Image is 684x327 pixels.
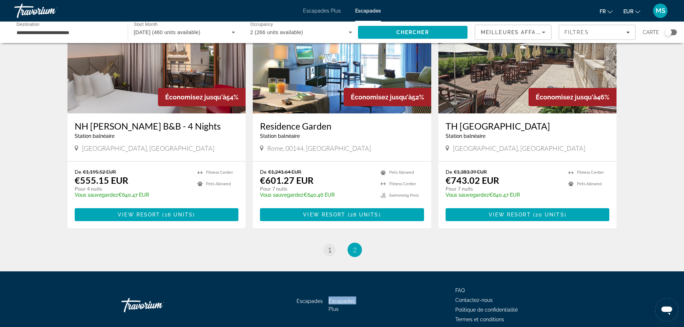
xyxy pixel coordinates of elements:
[651,3,670,18] button: Menu utilisateur
[82,144,214,152] span: [GEOGRAPHIC_DATA], [GEOGRAPHIC_DATA]
[329,298,355,312] a: Escapades Plus
[160,212,195,218] span: ( )
[577,170,604,175] span: Fitness Center
[345,212,381,218] span: ( )
[260,133,300,139] span: Station balnéaire
[446,186,562,192] p: Pour 7 nuits
[17,28,118,37] input: Select destination
[389,170,414,175] span: Pets Allowed
[446,121,610,131] a: TH [GEOGRAPHIC_DATA]
[158,88,246,106] div: 54%
[577,182,602,186] span: Pets Allowed
[260,192,303,198] span: Vous sauvegardez
[529,88,616,106] div: 46%
[559,25,636,40] button: Filters
[446,192,489,198] span: Vous sauvegardez
[14,1,86,20] a: Travorium
[358,26,468,39] button: Search
[350,212,379,218] span: 28 units
[489,212,531,218] span: View Resort
[75,133,115,139] span: Station balnéaire
[260,192,373,198] p: €640.46 EUR
[455,307,518,313] a: Politique de confidentialité
[75,192,118,198] span: Vous sauvegardez
[623,9,633,14] font: EUR
[446,133,485,139] span: Station balnéaire
[454,169,487,175] span: €1,383.39 EUR
[455,297,493,303] a: Contactez-nous
[446,175,499,186] p: €743.02 EUR
[260,175,313,186] p: €601.27 EUR
[389,182,416,186] span: Fitness Center
[75,121,239,131] a: NH [PERSON_NAME] B&B - 4 Nights
[446,192,562,198] p: €640.47 EUR
[75,169,81,175] span: De
[623,6,640,17] button: Changer de devise
[75,192,191,198] p: €640.47 EUR
[206,182,231,186] span: Pets Allowed
[303,212,345,218] span: View Resort
[564,29,589,35] span: Filtres
[656,7,665,14] font: MS
[260,121,424,131] a: Residence Garden
[268,169,301,175] span: €1,241.64 EUR
[355,8,381,14] a: Escapades
[206,170,233,175] span: Fitness Center
[118,212,160,218] span: View Resort
[165,93,226,101] span: Économisez jusqu'à
[328,246,331,254] span: 1
[481,28,545,37] mat-select: Sort by
[600,6,613,17] button: Changer de langue
[17,22,39,27] span: Destination
[446,208,610,221] button: View Resort(20 units)
[267,144,371,152] span: Rome, 00144, [GEOGRAPHIC_DATA]
[389,193,419,198] span: Swimming Pool
[481,29,550,35] span: Meilleures affaires
[396,29,429,35] span: Chercher
[250,29,303,35] span: 2 (266 units available)
[260,186,373,192] p: Pour 7 nuits
[68,243,617,257] nav: Pagination
[353,246,357,254] span: 2
[453,144,585,152] span: [GEOGRAPHIC_DATA], [GEOGRAPHIC_DATA]
[260,169,266,175] span: De
[455,317,504,322] a: Termes et conditions
[260,208,424,221] button: View Resort(28 units)
[344,88,431,106] div: 52%
[75,186,191,192] p: Pour 4 nuits
[351,93,412,101] span: Économisez jusqu'à
[536,93,597,101] span: Économisez jusqu'à
[121,294,193,316] a: Rentrer à la maison
[643,27,659,37] span: Carte
[303,8,341,14] a: Escapades Plus
[250,22,273,27] span: Occupancy
[83,169,116,175] span: €1,195.52 EUR
[455,288,465,293] a: FAQ
[600,9,606,14] font: fr
[655,298,678,321] iframe: Bouton de lancement de la fenêtre de messagerie
[297,298,323,304] a: Escapades
[165,212,193,218] span: 16 units
[446,169,452,175] span: De
[531,212,567,218] span: ( )
[134,22,158,27] span: Start Month
[75,208,239,221] button: View Resort(16 units)
[134,29,201,35] span: [DATE] (460 units available)
[535,212,564,218] span: 20 units
[75,175,128,186] p: €555.15 EUR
